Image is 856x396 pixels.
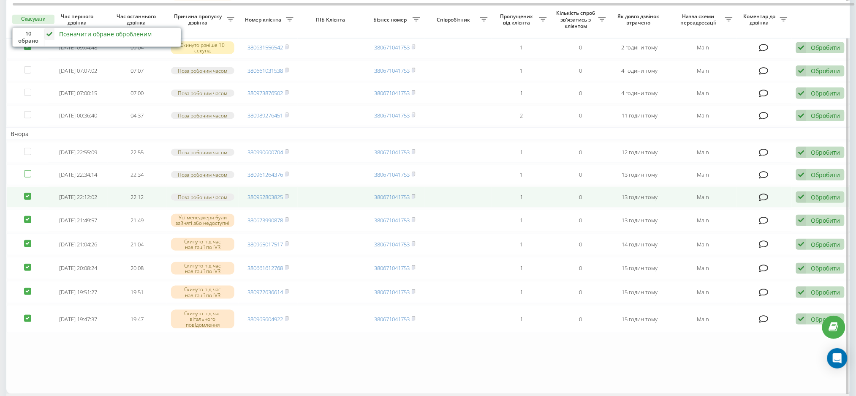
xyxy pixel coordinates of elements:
[108,164,167,185] td: 22:34
[171,262,234,275] div: Скинуто під час навігації по IVR
[610,257,669,279] td: 15 годин тому
[610,164,669,185] td: 13 годин тому
[551,233,610,256] td: 0
[610,105,669,126] td: 11 годин тому
[247,193,283,201] a: 380952803825
[610,281,669,303] td: 15 годин тому
[492,257,551,279] td: 1
[247,148,283,156] a: 380990600704
[171,149,234,156] div: Поза робочим часом
[305,16,358,23] span: ПІБ Клієнта
[811,240,840,249] div: Обробити
[49,60,108,81] td: [DATE] 07:07:02
[811,193,840,201] div: Обробити
[610,83,669,104] td: 4 години тому
[374,216,410,224] a: 380671041753
[610,37,669,59] td: 2 години тому
[555,10,598,30] span: Кількість спроб зв'язатись з клієнтом
[49,83,108,104] td: [DATE] 07:00:15
[49,305,108,333] td: [DATE] 19:47:37
[108,142,167,163] td: 22:55
[171,310,234,328] div: Скинуто під час вітального повідомлення
[374,148,410,156] a: 380671041753
[669,305,737,333] td: Main
[108,37,167,59] td: 09:04
[374,112,410,119] a: 380671041753
[492,142,551,163] td: 1
[669,209,737,232] td: Main
[49,164,108,185] td: [DATE] 22:34:14
[55,13,101,26] span: Час першого дзвінка
[49,233,108,256] td: [DATE] 21:04:26
[811,112,840,120] div: Обробити
[610,233,669,256] td: 14 годин тому
[374,89,410,97] a: 380671041753
[492,83,551,104] td: 1
[247,240,283,248] a: 380965017517
[811,216,840,224] div: Обробити
[247,315,283,323] a: 380965604922
[492,209,551,232] td: 1
[171,238,234,251] div: Скинуто під час навігації по IVR
[108,83,167,104] td: 07:00
[811,264,840,272] div: Обробити
[374,67,410,74] a: 380671041753
[811,67,840,75] div: Обробити
[247,112,283,119] a: 380989276451
[827,348,848,369] div: Open Intercom Messenger
[171,194,234,201] div: Поза робочим часом
[49,257,108,279] td: [DATE] 20:08:24
[49,209,108,232] td: [DATE] 21:49:57
[674,13,725,26] span: Назва схеми переадресації
[669,164,737,185] td: Main
[669,257,737,279] td: Main
[247,216,283,224] a: 380673990878
[551,37,610,59] td: 0
[49,187,108,208] td: [DATE] 22:12:02
[374,193,410,201] a: 380671041753
[551,257,610,279] td: 0
[59,30,152,38] div: Позначити обране обробленим
[610,209,669,232] td: 13 годин тому
[551,105,610,126] td: 0
[811,44,840,52] div: Обробити
[811,89,840,97] div: Обробити
[669,37,737,59] td: Main
[610,305,669,333] td: 15 годин тому
[247,288,283,296] a: 380972636614
[171,13,227,26] span: Причина пропуску дзвінка
[492,37,551,59] td: 1
[669,83,737,104] td: Main
[171,171,234,178] div: Поза робочим часом
[49,37,108,59] td: [DATE] 09:04:48
[610,187,669,208] td: 13 годин тому
[492,233,551,256] td: 1
[811,315,840,323] div: Обробити
[551,142,610,163] td: 0
[551,164,610,185] td: 0
[108,187,167,208] td: 22:12
[114,13,160,26] span: Час останнього дзвінка
[6,128,851,140] td: Вчора
[669,142,737,163] td: Main
[617,13,663,26] span: Як довго дзвінок втрачено
[171,286,234,298] div: Скинуто під час навігації по IVR
[171,90,234,97] div: Поза робочим часом
[429,16,480,23] span: Співробітник
[374,240,410,248] a: 380671041753
[811,148,840,156] div: Обробити
[108,105,167,126] td: 04:37
[492,105,551,126] td: 2
[610,60,669,81] td: 4 години тому
[171,214,234,227] div: Усі менеджери були зайняті або недоступні
[551,187,610,208] td: 0
[49,105,108,126] td: [DATE] 00:36:40
[247,44,283,51] a: 380631556542
[49,142,108,163] td: [DATE] 22:55:09
[551,60,610,81] td: 0
[108,305,167,333] td: 19:47
[374,44,410,51] a: 380671041753
[669,187,737,208] td: Main
[669,281,737,303] td: Main
[551,83,610,104] td: 0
